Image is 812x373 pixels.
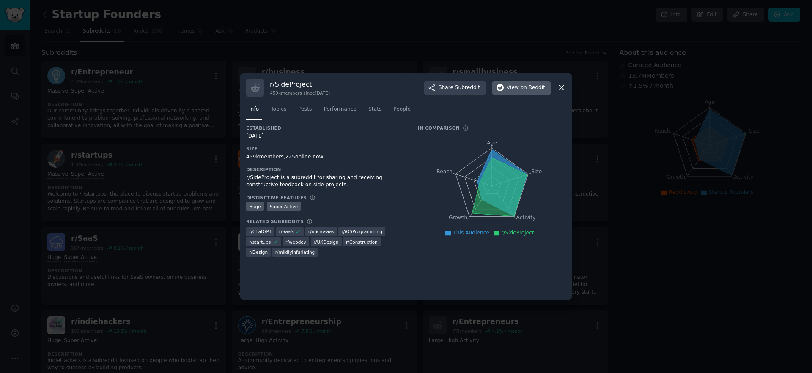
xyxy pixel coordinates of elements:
h3: Description [246,166,406,172]
a: Topics [268,103,289,120]
div: 459k members, 225 online now [246,153,406,161]
span: View [507,84,545,92]
span: r/ webdev [285,239,306,245]
tspan: Size [531,168,542,174]
span: Performance [324,106,357,113]
div: r/SideProject is a subreddit for sharing and receiving constructive feedback on side projects. [246,174,406,189]
div: 459k members since [DATE] [270,90,330,96]
tspan: Growth [449,215,467,221]
span: r/ ChatGPT [249,229,272,234]
a: Info [246,103,262,120]
span: This Audience [453,230,489,236]
span: r/SideProject [501,230,534,236]
span: r/ microsaas [308,229,334,234]
span: r/ startups [249,239,271,245]
span: Stats [368,106,381,113]
tspan: Activity [516,215,536,221]
span: on Reddit [521,84,545,92]
h3: Size [246,146,406,152]
a: Posts [295,103,315,120]
span: Info [249,106,259,113]
tspan: Age [487,140,497,146]
span: r/ SaaS [279,229,294,234]
span: r/ Design [249,249,268,255]
h3: r/ SideProject [270,80,330,89]
div: [DATE] [246,133,406,140]
a: Performance [321,103,359,120]
h3: Related Subreddits [246,218,304,224]
h3: In Comparison [418,125,460,131]
span: People [393,106,411,113]
button: Viewon Reddit [492,81,551,95]
tspan: Reach [436,168,453,174]
span: Subreddit [455,84,480,92]
div: Huge [246,202,264,211]
span: Posts [298,106,312,113]
span: Topics [271,106,286,113]
span: r/ UXDesign [314,239,339,245]
div: Super Active [267,202,301,211]
a: People [390,103,414,120]
span: Share [439,84,480,92]
button: ShareSubreddit [424,81,486,95]
h3: Established [246,125,406,131]
span: r/ iOSProgramming [341,229,382,234]
span: r/ mildlyinfuriating [275,249,315,255]
a: Stats [365,103,384,120]
h3: Distinctive Features [246,195,307,201]
span: r/ Construction [346,239,378,245]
